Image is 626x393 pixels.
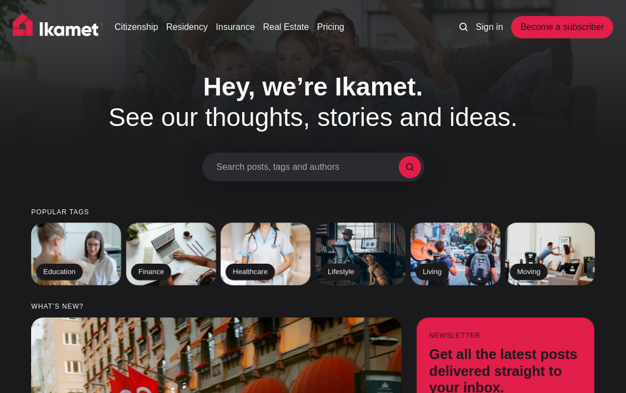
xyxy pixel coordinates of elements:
a: Living [410,223,500,285]
a: Insurance [216,21,255,34]
h2: Education [36,264,83,281]
a: Healthcare [221,223,311,285]
a: Finance [126,223,216,285]
a: Education [31,223,121,285]
span: Search posts, tags and authors [217,162,399,172]
span: Hey, we’re Ikamet. [203,72,423,101]
a: Residency [166,21,208,34]
a: Sign in [476,21,503,34]
h2: Healthcare [226,264,275,281]
h2: Living [415,264,449,281]
small: What’s new? [31,303,594,310]
a: Become a subscriber [511,16,613,38]
a: Citizenship [114,21,158,34]
h2: Finance [131,264,171,281]
h1: See our thoughts, stories and ideas. [77,72,549,133]
h2: Lifestyle [320,264,362,281]
small: Popular tags [31,209,594,216]
a: Moving [505,223,595,285]
a: Pricing [317,21,344,34]
a: Real Estate [263,21,309,34]
h2: Moving [510,264,548,281]
img: Ikamet home [13,13,104,41]
a: Lifestyle [315,223,405,285]
small: Newsletter [429,332,582,339]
